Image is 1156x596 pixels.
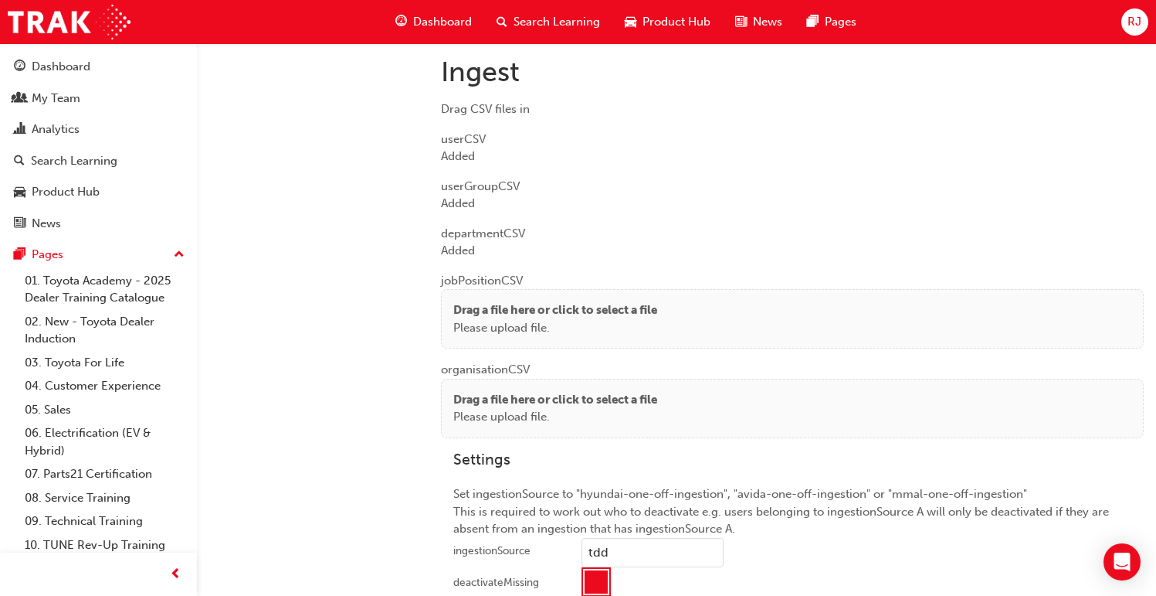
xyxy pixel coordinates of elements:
[441,213,1144,260] div: department CSV
[32,246,63,264] div: Pages
[825,13,856,31] span: Pages
[14,155,25,169] span: search-icon
[807,12,819,32] span: pages-icon
[612,6,723,38] a: car-iconProduct Hub
[32,215,61,233] div: News
[6,53,191,81] a: Dashboard
[6,115,191,144] a: Analytics
[453,408,657,426] p: Please upload file.
[441,148,1144,165] div: Added
[6,147,191,175] a: Search Learning
[453,391,657,409] p: Drag a file here or click to select a file
[735,12,747,32] span: news-icon
[14,217,25,231] span: news-icon
[441,55,1144,89] h1: Ingest
[19,269,191,310] a: 01. Toyota Academy - 2025 Dealer Training Catalogue
[795,6,869,38] a: pages-iconPages
[6,240,191,269] button: Pages
[14,248,25,262] span: pages-icon
[441,349,1144,438] div: organisation CSV
[625,12,636,32] span: car-icon
[441,118,1144,165] div: user CSV
[14,92,25,106] span: people-icon
[441,260,1144,349] div: jobPosition CSV
[19,462,191,486] a: 07. Parts21 Certification
[32,58,90,76] div: Dashboard
[6,209,191,238] a: News
[395,12,407,32] span: guage-icon
[174,245,185,265] span: up-icon
[32,90,80,107] div: My Team
[14,186,25,199] span: car-icon
[453,543,531,559] div: ingestionSource
[170,565,181,584] span: prev-icon
[19,351,191,375] a: 03. Toyota For Life
[441,195,1144,213] div: Added
[19,486,191,510] a: 08. Service Training
[32,183,100,201] div: Product Hub
[19,310,191,351] a: 02. New - Toyota Dealer Induction
[642,13,710,31] span: Product Hub
[19,398,191,422] a: 05. Sales
[32,121,80,138] div: Analytics
[1103,543,1141,581] div: Open Intercom Messenger
[383,6,484,38] a: guage-iconDashboard
[14,60,25,74] span: guage-icon
[6,178,191,206] a: Product Hub
[484,6,612,38] a: search-iconSearch Learning
[6,84,191,113] a: My Team
[31,152,117,170] div: Search Learning
[1127,13,1141,31] span: RJ
[453,301,657,319] p: Drag a file here or click to select a file
[453,319,657,337] p: Please upload file.
[19,374,191,398] a: 04. Customer Experience
[753,13,782,31] span: News
[453,451,1131,468] h3: Settings
[1121,9,1148,36] button: RJ
[441,100,1144,118] div: Drag CSV files in
[14,123,25,137] span: chart-icon
[441,242,1144,260] div: Added
[514,13,600,31] span: Search Learning
[6,49,191,240] button: DashboardMy TeamAnalyticsSearch LearningProduct HubNews
[19,421,191,462] a: 06. Electrification (EV & Hybrid)
[497,12,507,32] span: search-icon
[453,575,539,591] div: deactivateMissing
[19,509,191,533] a: 09. Technical Training
[413,13,472,31] span: Dashboard
[723,6,795,38] a: news-iconNews
[581,538,724,567] input: ingestionSource
[441,289,1144,349] div: Drag a file here or click to select a filePlease upload file.
[8,5,131,39] img: Trak
[19,533,191,557] a: 10. TUNE Rev-Up Training
[441,165,1144,213] div: userGroup CSV
[441,379,1144,438] div: Drag a file here or click to select a filePlease upload file.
